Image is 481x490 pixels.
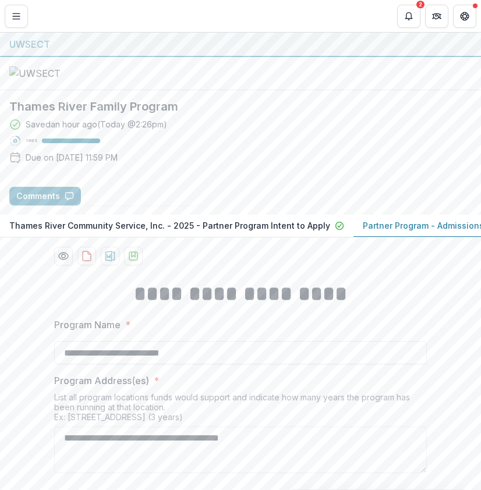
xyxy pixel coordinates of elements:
[86,187,199,205] button: Answer Suggestions
[9,187,81,205] button: Comments
[54,392,427,427] div: List all program locations funds would support and indicate how many years the program has been r...
[397,5,420,28] button: Notifications
[425,5,448,28] button: Partners
[9,37,472,51] div: UWSECT
[5,5,28,28] button: Toggle Menu
[26,118,167,130] div: Saved an hour ago ( Today @ 2:26pm )
[26,151,118,164] p: Due on [DATE] 11:59 PM
[54,318,121,332] p: Program Name
[9,66,126,80] img: UWSECT
[77,247,96,265] button: download-proposal
[101,247,119,265] button: download-proposal
[453,5,476,28] button: Get Help
[26,137,37,145] p: 100 %
[9,219,330,232] p: Thames River Community Service, Inc. - 2025 - Partner Program Intent to Apply
[54,247,73,265] button: Preview c68a87e6-acd3-4c92-82b6-872ff95549df-1.pdf
[9,100,472,113] h2: Thames River Family Program
[54,374,149,388] p: Program Address(es)
[416,1,425,9] div: 2
[124,247,143,265] button: download-proposal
